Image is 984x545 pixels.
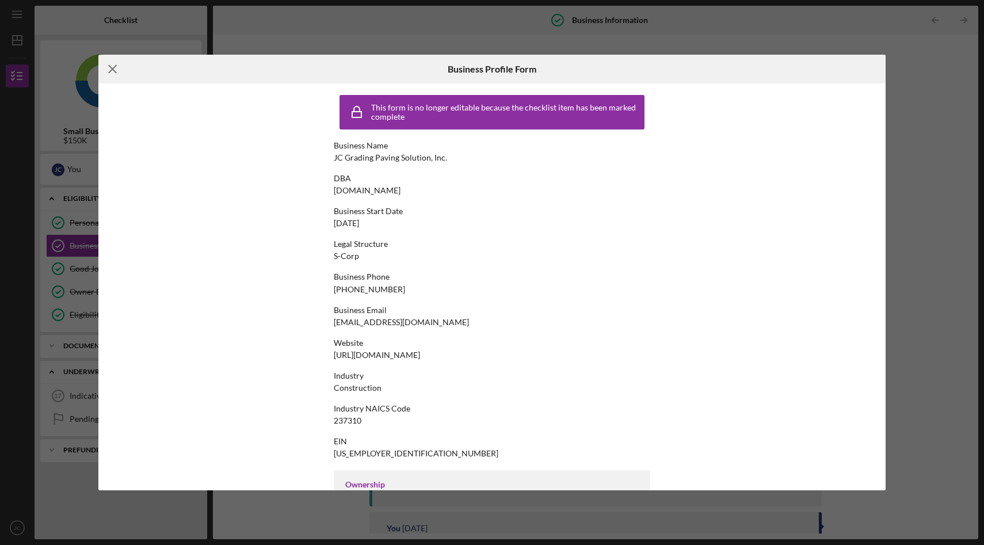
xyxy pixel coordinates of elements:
div: Ownership [345,480,639,489]
div: Construction [334,383,382,392]
div: [URL][DOMAIN_NAME] [334,350,420,360]
div: [EMAIL_ADDRESS][DOMAIN_NAME] [334,318,469,327]
div: [DOMAIN_NAME] [334,186,401,195]
div: 237310 [334,416,361,425]
div: This form is no longer editable because the checklist item has been marked complete [371,103,642,121]
div: DBA [334,174,650,183]
div: [US_EMPLOYER_IDENTIFICATION_NUMBER] [334,449,498,458]
div: EIN [334,437,650,446]
div: Business Email [334,306,650,315]
div: Legal Structure [334,239,650,249]
div: S-Corp [334,251,359,261]
div: Business Phone [334,272,650,281]
div: Business Name [334,141,650,150]
div: Industry NAICS Code [334,404,650,413]
div: Website [334,338,650,348]
div: Industry [334,371,650,380]
div: JC Grading Paving Solution, Inc. [334,153,447,162]
div: [PHONE_NUMBER] [334,285,405,294]
div: Business Start Date [334,207,650,216]
h6: Business Profile Form [448,64,536,74]
div: [DATE] [334,219,359,228]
